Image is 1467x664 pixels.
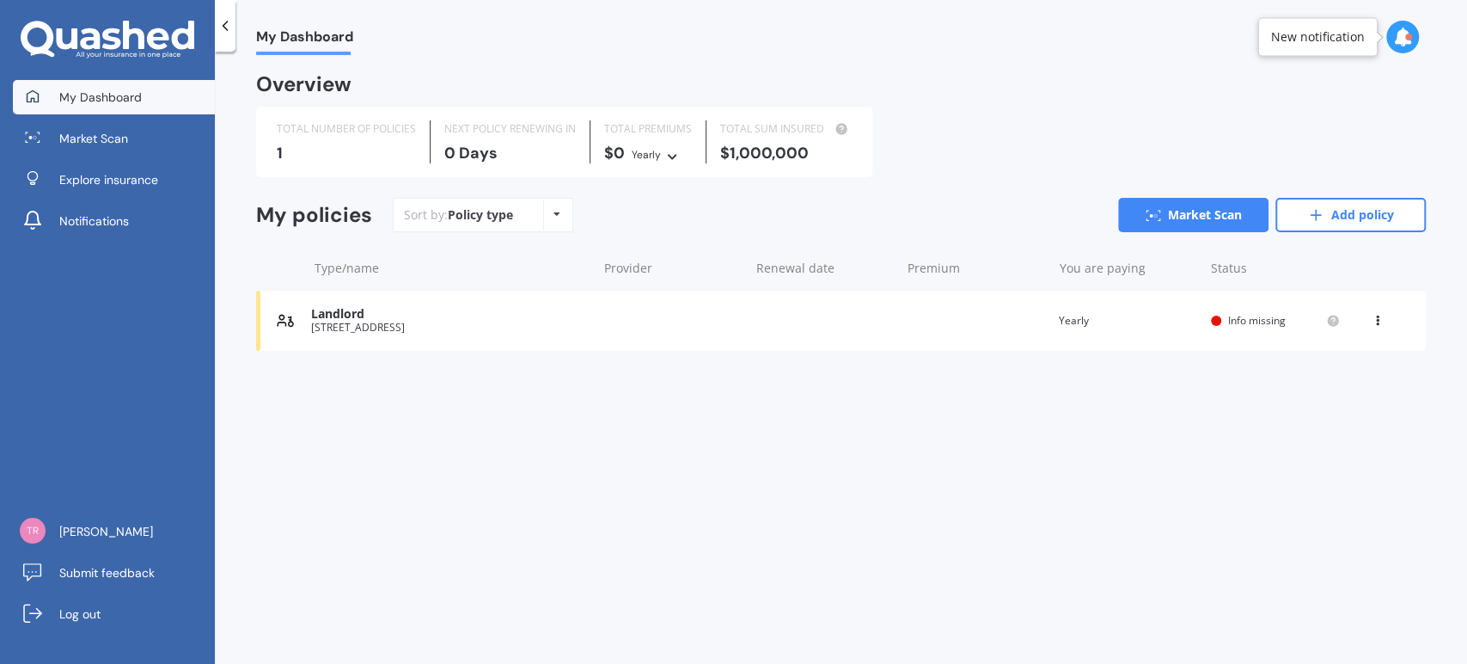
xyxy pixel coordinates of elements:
[632,146,661,163] div: Yearly
[59,523,153,540] span: [PERSON_NAME]
[13,514,215,549] a: [PERSON_NAME]
[720,144,852,162] div: $1,000,000
[311,322,588,334] div: [STREET_ADDRESS]
[256,28,353,52] span: My Dashboard
[59,171,158,188] span: Explore insurance
[256,203,372,228] div: My policies
[1275,198,1426,232] a: Add policy
[1118,198,1268,232] a: Market Scan
[277,144,416,162] div: 1
[311,307,588,322] div: Landlord
[1060,260,1198,277] div: You are paying
[13,163,215,197] a: Explore insurance
[13,204,215,238] a: Notifications
[59,564,155,581] span: Submit feedback
[720,120,852,138] div: TOTAL SUM INSURED
[256,76,351,93] div: Overview
[604,120,692,138] div: TOTAL PREMIUMS
[1228,313,1286,328] span: Info missing
[59,89,142,106] span: My Dashboard
[444,120,576,138] div: NEXT POLICY RENEWING IN
[59,130,128,147] span: Market Scan
[908,260,1046,277] div: Premium
[1059,312,1197,329] div: Yearly
[604,260,743,277] div: Provider
[315,260,590,277] div: Type/name
[59,212,129,230] span: Notifications
[756,260,895,277] div: Renewal date
[13,597,215,631] a: Log out
[13,80,215,114] a: My Dashboard
[444,144,576,162] div: 0 Days
[1271,28,1365,46] div: New notification
[13,121,215,156] a: Market Scan
[404,206,513,224] div: Sort by:
[20,518,46,544] img: 4da4ec4ea329e62bdef525e2c52ce38f
[277,312,294,329] img: Landlord
[1211,260,1340,277] div: Status
[59,606,101,623] span: Log out
[604,144,692,163] div: $0
[448,206,513,224] div: Policy type
[13,556,215,590] a: Submit feedback
[277,120,416,138] div: TOTAL NUMBER OF POLICIES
